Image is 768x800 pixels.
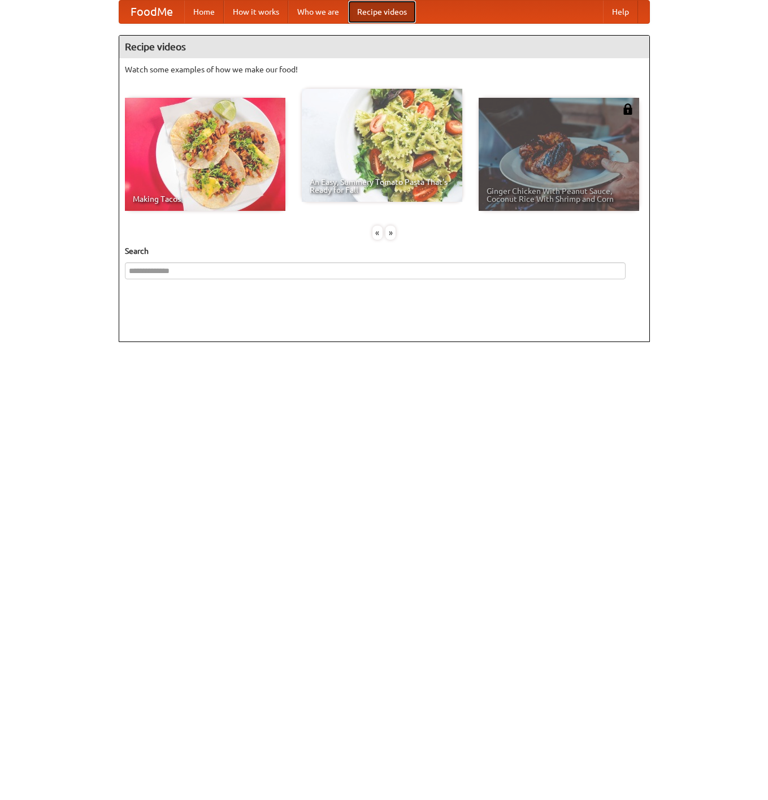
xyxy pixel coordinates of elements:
div: « [372,226,383,240]
div: » [385,226,396,240]
p: Watch some examples of how we make our food! [125,64,644,75]
a: FoodMe [119,1,184,23]
span: An Easy, Summery Tomato Pasta That's Ready for Fall [310,178,454,194]
a: Help [603,1,638,23]
h4: Recipe videos [119,36,649,58]
span: Making Tacos [133,195,277,203]
a: Who we are [288,1,348,23]
img: 483408.png [622,103,634,115]
a: Making Tacos [125,98,285,211]
a: Recipe videos [348,1,416,23]
a: Home [184,1,224,23]
a: How it works [224,1,288,23]
a: An Easy, Summery Tomato Pasta That's Ready for Fall [302,89,462,202]
h5: Search [125,245,644,257]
